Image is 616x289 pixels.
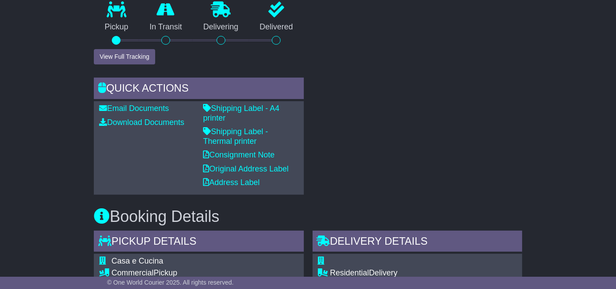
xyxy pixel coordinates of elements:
p: Delivering [192,22,249,32]
a: Consignment Note [203,150,274,159]
a: Download Documents [99,118,184,127]
a: Shipping Label - A4 printer [203,104,279,122]
span: Residential [330,268,369,277]
div: Pickup Details [94,231,303,254]
a: Shipping Label - Thermal printer [203,127,268,146]
div: Delivery [330,268,517,278]
div: Quick Actions [94,78,303,101]
a: Original Address Label [203,164,288,173]
span: Commercial [111,268,153,277]
p: Delivered [249,22,304,32]
a: Address Label [203,178,260,187]
span: Casa e Cucina [111,257,163,265]
p: Pickup [94,22,139,32]
div: Delivery Details [313,231,522,254]
div: Pickup [111,268,280,278]
a: Email Documents [99,104,169,113]
button: View Full Tracking [94,49,155,64]
span: © One World Courier 2025. All rights reserved. [107,279,234,286]
h3: Booking Details [94,208,522,225]
p: In Transit [139,22,193,32]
